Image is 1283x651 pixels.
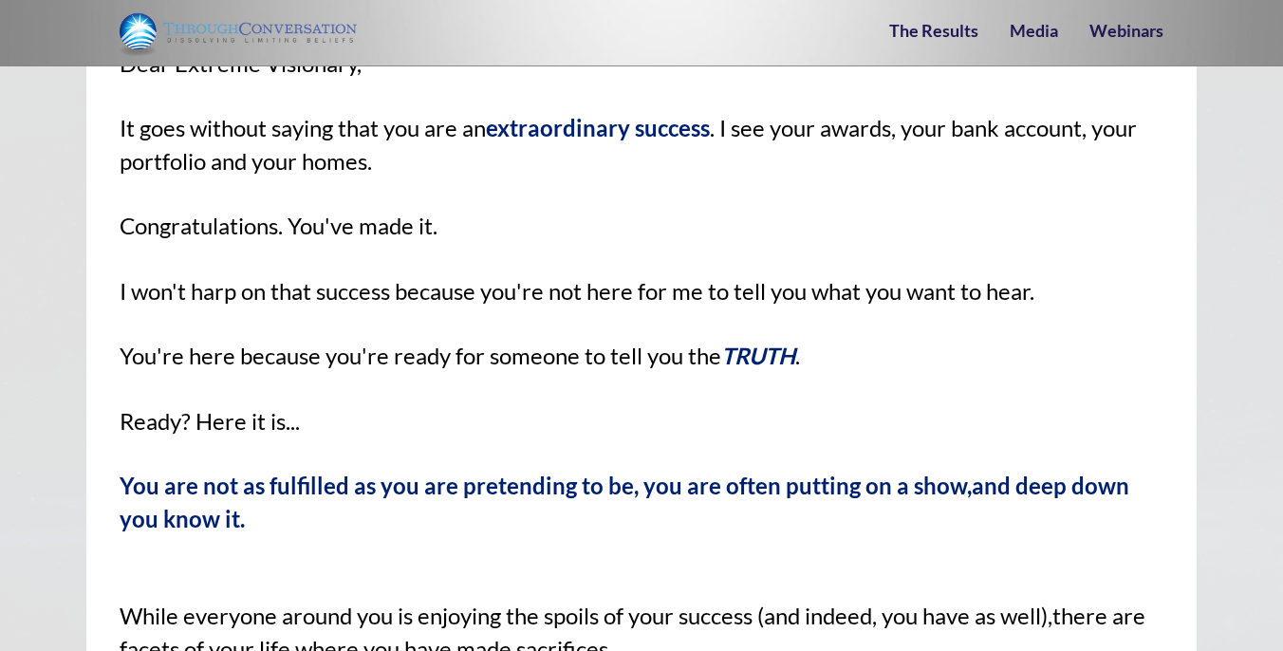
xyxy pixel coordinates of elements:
span: Ready? Here it is... [120,407,300,435]
span: While everyone around you is enjoying the spoils of your success (and indeed, you have as well), [120,602,1052,629]
a: The Results [889,20,978,41]
b: You are not as fulfilled as you are pretending to be, you are often putting on a show, [120,472,972,499]
b: extraordinary success [486,114,710,141]
b: TRUTH [721,342,795,369]
span: You're here because you're ready for someone to tell you the . [120,342,800,369]
b: and deep down you know it. [120,472,1129,531]
span: I won't harp on that success because you're not here for me to tell you what you want to hear. [120,277,1034,305]
span: Congratulations. You've made it. [120,212,437,239]
span: It goes without saying that you are an . I see your awards, your bank account, your portfolio and... [120,114,1137,174]
a: Media [1010,20,1058,41]
span: Dear Extreme Visionary, [120,49,362,77]
a: Webinars [1089,20,1163,41]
